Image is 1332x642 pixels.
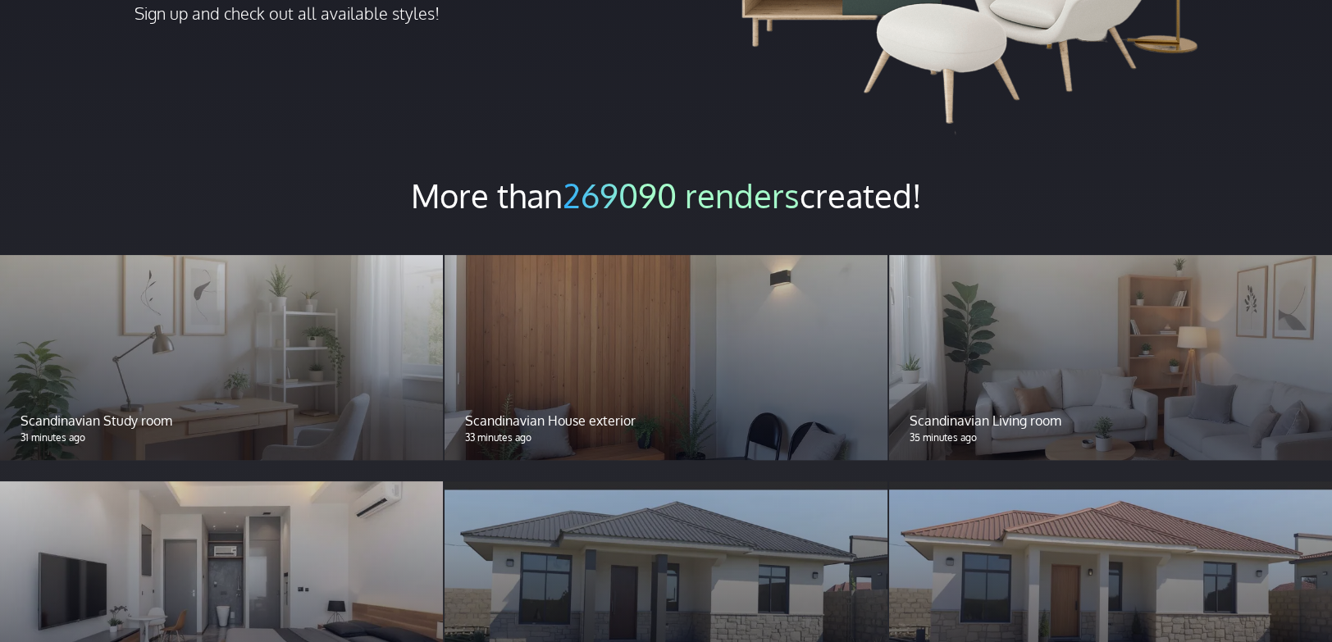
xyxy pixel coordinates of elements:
p: Scandinavian Study room [21,411,422,430]
p: Scandinavian House exterior [465,411,867,430]
p: 31 minutes ago [21,430,422,445]
p: Sign up and check out all available styles! [135,1,566,25]
p: 33 minutes ago [465,430,867,445]
span: 269090 renders [563,175,800,216]
p: Scandinavian Living room [910,411,1311,430]
p: 35 minutes ago [910,430,1311,445]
